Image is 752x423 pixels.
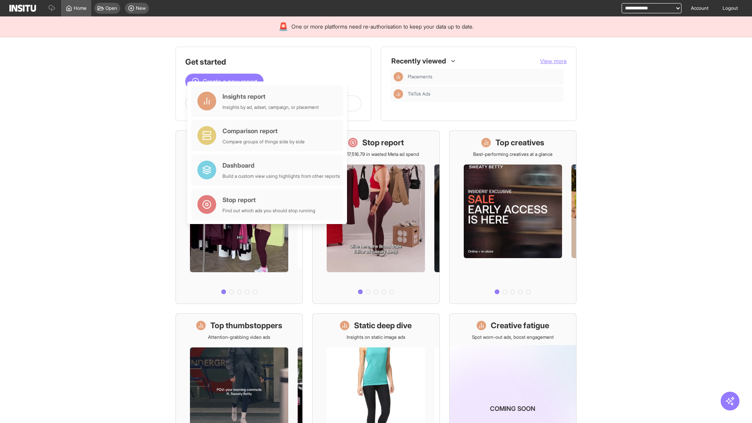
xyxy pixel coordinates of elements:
h1: Stop report [362,137,404,148]
div: Insights [394,72,403,81]
div: Insights by ad, adset, campaign, or placement [222,104,319,110]
div: Dashboard [222,161,340,170]
p: Attention-grabbing video ads [208,334,270,340]
div: 🚨 [278,21,288,32]
p: Best-performing creatives at a glance [473,151,553,157]
p: Save £17,516.79 in wasted Meta ad spend [333,151,419,157]
div: Comparison report [222,126,305,136]
a: Top creativesBest-performing creatives at a glance [449,130,577,304]
img: Logo [9,5,36,12]
span: TikTok Ads [408,91,560,97]
div: Stop report [222,195,315,204]
div: Insights [394,89,403,99]
span: Create a new report [202,77,257,86]
h1: Get started [185,56,362,67]
span: Home [74,5,87,11]
button: Create a new report [185,74,264,89]
span: New [136,5,146,11]
h1: Static deep dive [354,320,412,331]
div: Find out which ads you should stop running [222,208,315,214]
h1: Top creatives [495,137,544,148]
span: Open [105,5,117,11]
div: Build a custom view using highlights from other reports [222,173,340,179]
span: Placements [408,74,560,80]
button: View more [540,57,567,65]
span: View more [540,58,567,64]
div: Insights report [222,92,319,101]
span: TikTok Ads [408,91,430,97]
span: Placements [408,74,432,80]
p: Insights on static image ads [347,334,405,340]
h1: Top thumbstoppers [210,320,282,331]
a: Stop reportSave £17,516.79 in wasted Meta ad spend [312,130,439,304]
div: Compare groups of things side by side [222,139,305,145]
a: What's live nowSee all active ads instantly [175,130,303,304]
span: One or more platforms need re-authorisation to keep your data up to date. [291,23,474,31]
